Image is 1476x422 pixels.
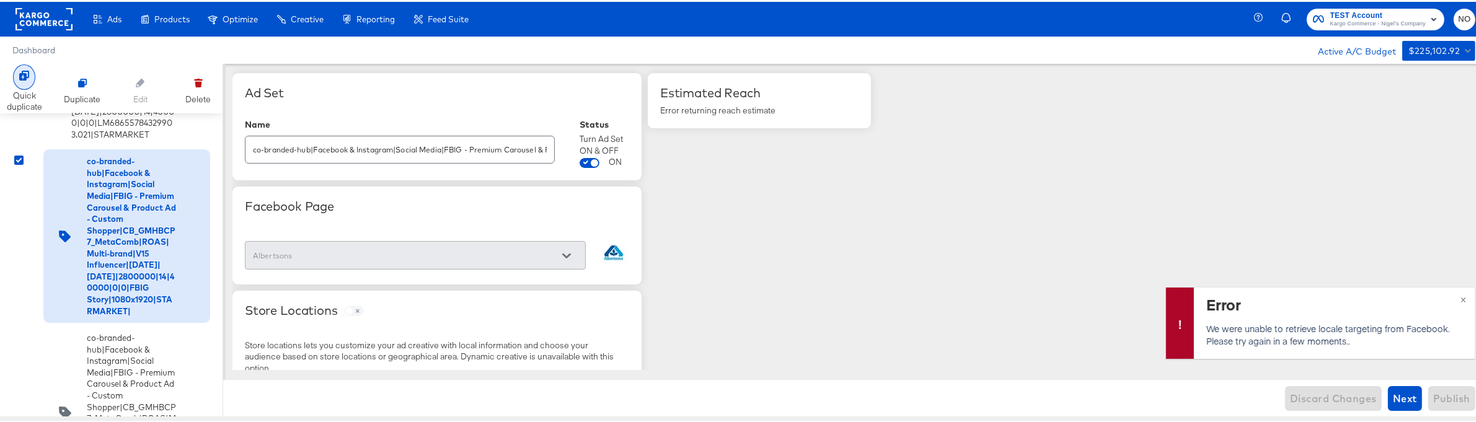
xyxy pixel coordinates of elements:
div: Quick duplicate [7,88,42,111]
span: Creative [291,12,324,22]
span: Optimize [223,12,258,22]
input: Select a Fanpage [250,247,561,261]
span: Next [1393,388,1417,405]
div: Duplicate [64,71,100,103]
span: TEST Account [1330,7,1426,20]
div: co-branded-hub|Facebook & Instagram|Social Media|FBIG - Premium Carousel & Product Ad - Custom Sh... [87,154,176,315]
span: Feed Suite [428,12,469,22]
span: × [1461,289,1466,304]
div: Quick duplicate [7,63,42,111]
div: Error returning reach estimate [660,103,859,115]
div: Error [1206,292,1459,313]
div: Active A/C Budget [1305,39,1396,58]
div: Turn Ad Set ON & OFF [580,131,629,154]
a: Dashboard [12,43,55,53]
button: Next [1388,384,1422,409]
span: Kargo Commerce - Nigel's Company [1330,17,1426,27]
div: Ad Set [245,84,629,99]
button: × [1452,286,1475,308]
div: Store locations lets you customize your ad creative with local information and choose your audien... [245,338,617,372]
div: Estimated Reach [660,84,859,99]
span: Reporting [356,12,395,22]
div: Delete [185,92,211,103]
button: NO [1454,7,1475,29]
p: We were unable to retrieve locale targeting from Facebook. Please try again in a few moments.. [1206,320,1459,345]
img: Albertsons [598,237,629,268]
button: TEST AccountKargo Commerce - Nigel's Company [1307,7,1444,29]
div: Facebook Page [245,197,629,212]
div: Status [580,118,629,128]
div: Name [245,118,555,128]
div: $225,102.92 [1408,42,1460,57]
span: Ads [107,12,122,22]
span: NO [1459,11,1470,25]
span: Products [154,12,190,22]
div: ON [609,154,622,166]
div: Duplicate [64,92,100,103]
button: $225,102.92 [1402,39,1475,59]
div: Store Locations [245,301,338,316]
div: Delete [185,71,211,103]
div: co-branded-hub|Facebook & Instagram|Social Media|FBIG - Premium Carousel & Product Ad - Custom Sh... [12,147,210,321]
